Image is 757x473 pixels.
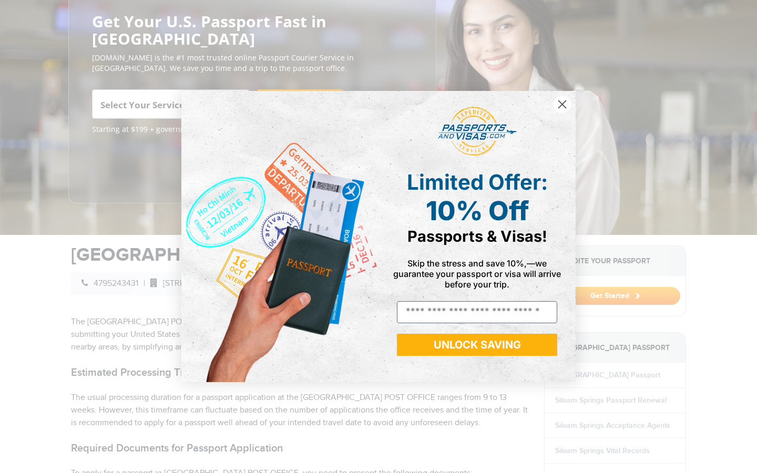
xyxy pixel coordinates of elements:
span: 10% Off [426,195,529,227]
img: passports and visas [438,107,517,156]
iframe: Intercom live chat [721,437,746,462]
span: Limited Offer: [407,169,548,195]
button: Close dialog [553,95,571,114]
img: de9cda0d-0715-46ca-9a25-073762a91ba7.png [181,91,378,382]
span: Passports & Visas! [407,227,547,245]
button: UNLOCK SAVING [397,334,557,356]
span: Skip the stress and save 10%,—we guarantee your passport or visa will arrive before your trip. [393,258,561,290]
